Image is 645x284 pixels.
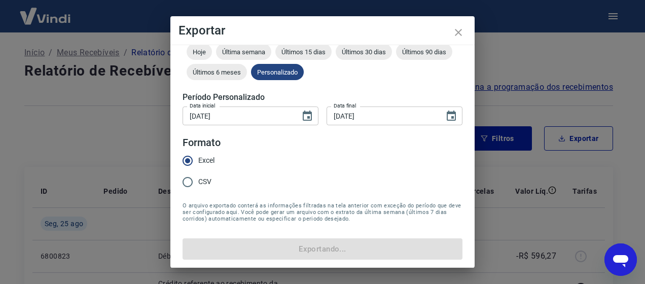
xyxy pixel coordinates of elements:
[187,44,212,60] div: Hoje
[187,64,247,80] div: Últimos 6 meses
[441,106,461,126] button: Choose date, selected date is 25 de ago de 2025
[297,106,317,126] button: Choose date, selected date is 23 de ago de 2025
[251,64,304,80] div: Personalizado
[216,48,271,56] span: Última semana
[183,106,293,125] input: DD/MM/YYYY
[336,44,392,60] div: Últimos 30 dias
[275,44,332,60] div: Últimos 15 dias
[178,24,467,37] h4: Exportar
[396,48,452,56] span: Últimos 90 dias
[334,102,356,110] label: Data final
[198,155,214,166] span: Excel
[327,106,437,125] input: DD/MM/YYYY
[604,243,637,276] iframe: Botão para abrir a janela de mensagens
[190,102,216,110] label: Data inicial
[216,44,271,60] div: Última semana
[187,68,247,76] span: Últimos 6 meses
[336,48,392,56] span: Últimos 30 dias
[275,48,332,56] span: Últimos 15 dias
[187,48,212,56] span: Hoje
[446,20,471,45] button: close
[396,44,452,60] div: Últimos 90 dias
[183,135,221,150] legend: Formato
[251,68,304,76] span: Personalizado
[183,92,462,102] h5: Período Personalizado
[198,176,211,187] span: CSV
[183,202,462,222] span: O arquivo exportado conterá as informações filtradas na tela anterior com exceção do período que ...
